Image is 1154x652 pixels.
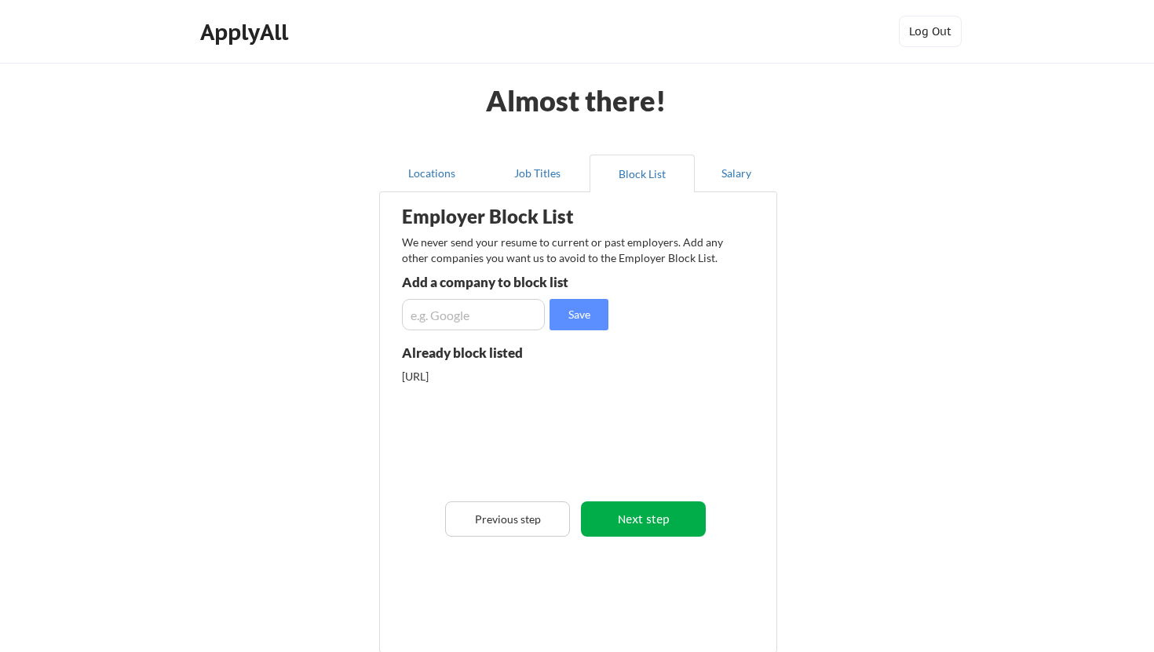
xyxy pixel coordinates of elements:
div: [URL] [402,369,568,384]
div: Employer Block List [402,207,648,226]
button: Locations [379,155,484,192]
div: Almost there! [467,86,686,115]
button: Job Titles [484,155,590,192]
div: ApplyAll [200,19,293,46]
button: Block List [590,155,695,192]
button: Log Out [899,16,962,47]
button: Salary [695,155,777,192]
button: Save [550,299,608,330]
button: Next step [581,501,706,537]
input: e.g. Google [402,299,545,330]
div: Already block listed [402,346,577,359]
div: Add a company to block list [402,275,632,289]
button: Previous step [445,501,570,537]
div: We never send your resume to current or past employers. Add any other companies you want us to av... [402,235,732,265]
